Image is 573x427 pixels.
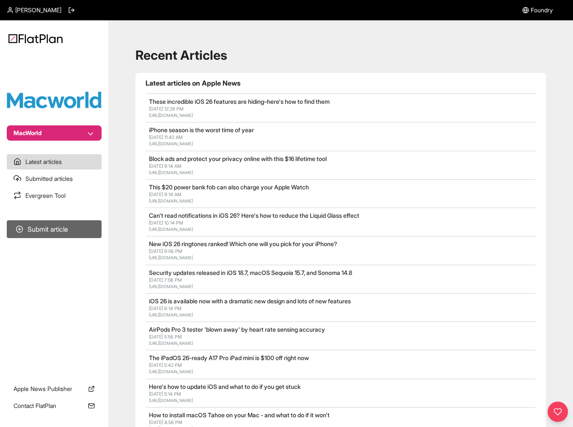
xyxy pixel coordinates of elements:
[15,6,61,14] span: [PERSON_NAME]
[149,113,193,118] a: [URL][DOMAIN_NAME]
[149,227,193,232] a: [URL][DOMAIN_NAME]
[149,155,327,162] a: Block ads and protect your privacy online with this $16 lifetime tool
[7,154,102,169] a: Latest articles
[149,170,193,175] a: [URL][DOMAIN_NAME]
[7,381,102,396] a: Apple News Publisher
[149,269,352,276] a: Security updates released in iOS 18.7, macOS Sequoia 15.7, and Sonoma 14.8
[7,6,61,14] a: [PERSON_NAME]
[149,277,182,283] span: [DATE] 7:56 PM
[7,220,102,238] button: Submit article
[531,6,553,14] span: Foundry
[146,78,536,88] h1: Latest articles on Apple News
[149,341,193,346] a: [URL][DOMAIN_NAME]
[149,297,351,305] a: iOS 26 is available now with a dramatic new design and lots of new features
[149,284,193,289] a: [URL][DOMAIN_NAME]
[149,134,183,140] span: [DATE] 11:42 AM
[149,305,182,311] span: [DATE] 6:14 PM
[7,188,102,203] a: Evergreen Tool
[149,369,193,374] a: [URL][DOMAIN_NAME]
[149,255,193,260] a: [URL][DOMAIN_NAME]
[7,171,102,186] a: Submitted articles
[149,126,254,133] a: iPhone season is the worst time of year
[149,398,193,403] a: [URL][DOMAIN_NAME]
[149,419,182,425] span: [DATE] 4:56 PM
[7,398,102,413] a: Contact FlatPlan
[149,198,193,203] a: [URL][DOMAIN_NAME]
[149,141,193,146] a: [URL][DOMAIN_NAME]
[149,411,330,419] a: How to install macOS Tahoe on your Mac - and what to do if it won't
[135,47,546,63] h1: Recent Articles
[149,391,181,397] span: [DATE] 5:14 PM
[149,248,182,254] span: [DATE] 9:56 PM
[149,183,309,191] a: This $20 power bank fob can also charge your Apple Watch
[149,383,300,390] a: Here's how to update iOS and what to do if you get stuck
[149,354,309,361] a: The iPadOS 26-ready A17 Pro iPad mini is $100 off right now
[8,34,63,43] img: Logo
[149,312,193,317] a: [URL][DOMAIN_NAME]
[149,326,325,333] a: AirPods Pro 3 tester 'blown away' by heart rate sensing accuracy
[149,163,182,169] span: [DATE] 9:14 AM
[149,212,359,219] a: Can't read notifications in iOS 26? Here's how to reduce the Liquid Glass effect
[149,334,182,340] span: [DATE] 5:56 PM
[149,362,182,368] span: [DATE] 5:42 PM
[149,220,183,226] span: [DATE] 10:14 PM
[7,91,102,108] img: Publication Logo
[149,98,330,105] a: These incredible iOS 26 features are hiding–here's how to find them
[149,106,184,112] span: [DATE] 12:28 PM
[149,240,337,247] a: New iOS 26 ringtones ranked! Which one will you pick for your iPhone?
[149,191,182,197] span: [DATE] 9:14 AM
[7,125,102,141] button: MacWorld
